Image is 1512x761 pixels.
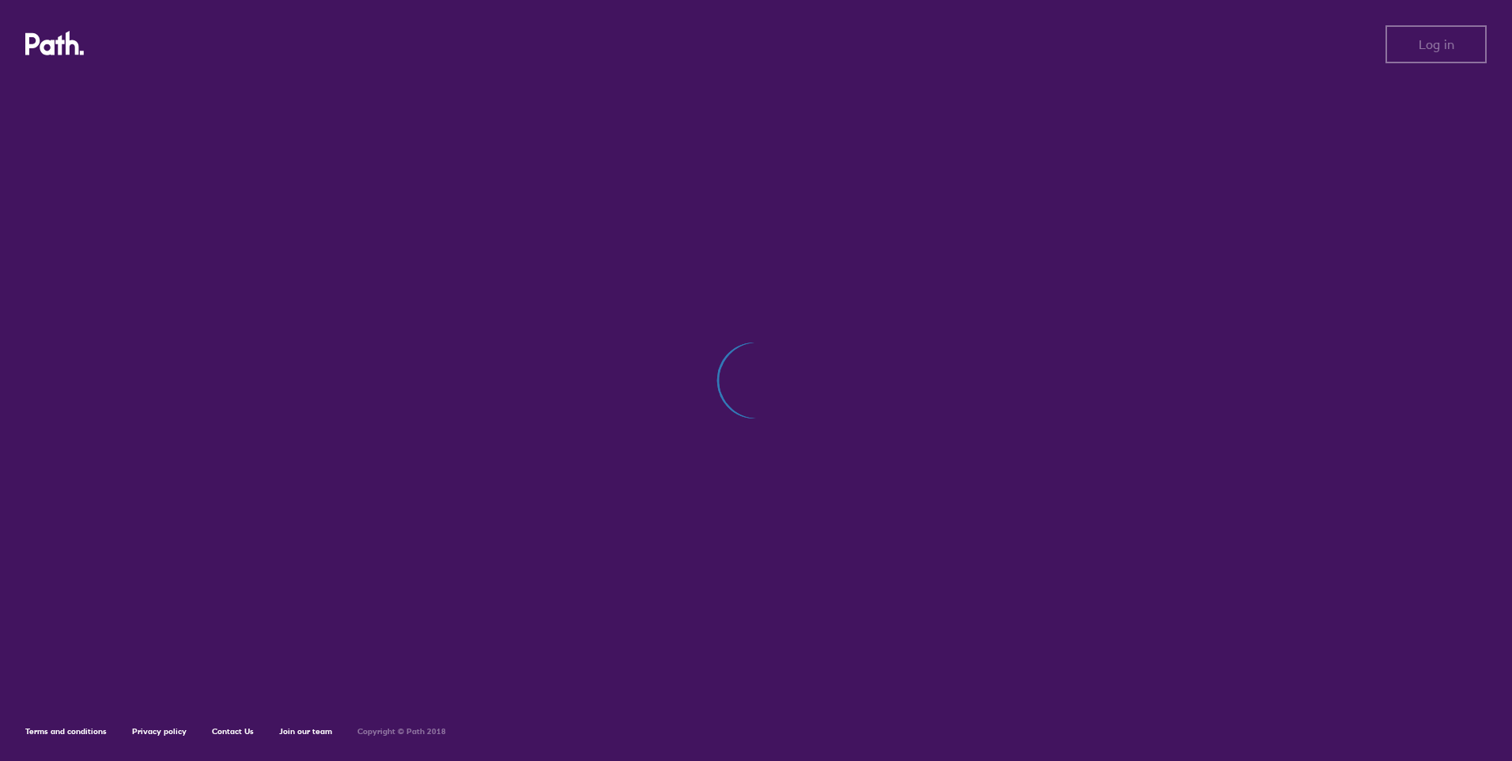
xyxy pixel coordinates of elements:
a: Privacy policy [132,726,187,736]
a: Join our team [279,726,332,736]
a: Terms and conditions [25,726,107,736]
a: Contact Us [212,726,254,736]
h6: Copyright © Path 2018 [357,727,446,736]
button: Log in [1385,25,1487,63]
span: Log in [1419,37,1454,51]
